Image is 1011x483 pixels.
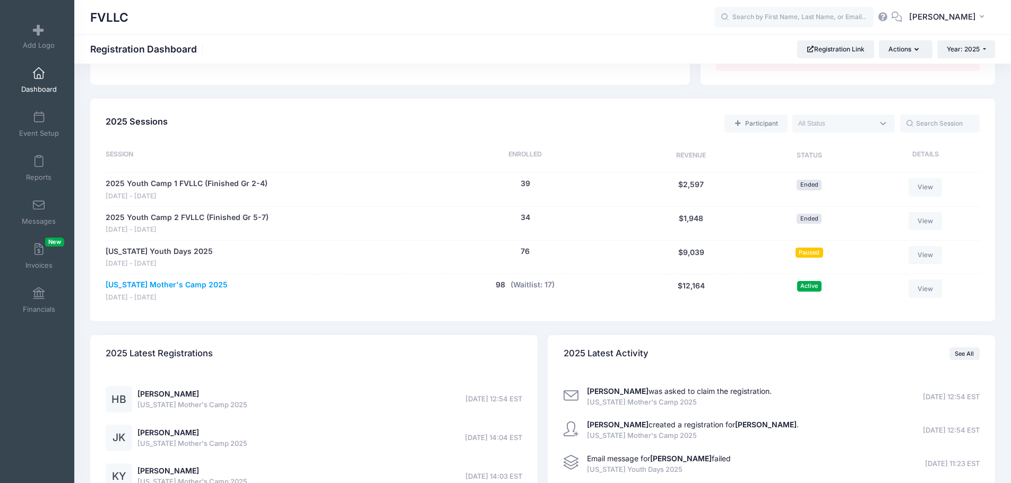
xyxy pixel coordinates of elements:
a: See All [949,347,980,360]
a: [PERSON_NAME] [137,428,199,437]
a: InvoicesNew [14,238,64,275]
span: Invoices [25,261,53,270]
a: [PERSON_NAME]was asked to claim the registration. [587,387,772,396]
button: Year: 2025 [937,40,995,58]
div: JK [106,425,132,451]
div: Status [753,150,866,162]
input: Search Session [900,115,980,133]
button: 39 [521,178,530,189]
a: Event Setup [14,106,64,143]
span: [US_STATE] Youth Days 2025 [587,464,731,475]
div: $2,597 [630,178,753,201]
a: View [909,279,943,297]
a: KY [106,472,132,481]
strong: [PERSON_NAME] [587,420,649,429]
a: 2025 Youth Camp 1 FVLLC (Finished Gr 2-4) [106,178,267,189]
span: [DATE] - [DATE] [106,191,267,201]
div: Session [106,150,420,162]
span: Event Setup [19,129,59,138]
div: HB [106,386,132,412]
button: Actions [879,40,932,58]
span: Email message for failed [587,454,731,463]
button: 76 [521,246,530,257]
div: $1,948 [630,212,753,235]
span: [DATE] - [DATE] [106,225,269,235]
span: [DATE] 11:23 EST [925,459,980,469]
h1: Registration Dashboard [90,43,206,55]
button: (Waitlist: 17) [511,279,555,291]
span: Year: 2025 [947,45,980,53]
button: [PERSON_NAME] [902,5,995,30]
a: [PERSON_NAME] [137,466,199,475]
a: Reports [14,150,64,187]
a: HB [106,396,132,405]
div: $9,039 [630,246,753,269]
span: [DATE] 12:54 EST [923,425,980,436]
span: Ended [797,214,822,224]
span: [US_STATE] Mother's Camp 2025 [587,397,772,408]
span: [DATE] - [DATE] [106,293,228,303]
span: [DATE] 12:54 EST [465,394,522,405]
span: New [45,238,64,247]
a: [PERSON_NAME]created a registration for[PERSON_NAME]. [587,420,799,429]
a: 2025 Youth Camp 2 FVLLC (Finished Gr 5-7) [106,212,269,223]
span: [US_STATE] Mother's Camp 2025 [587,431,799,441]
strong: [PERSON_NAME] [650,454,712,463]
a: View [909,178,943,196]
a: [US_STATE] Youth Days 2025 [106,246,213,257]
h4: 2025 Latest Activity [564,339,649,369]
span: [US_STATE] Mother's Camp 2025 [137,438,247,449]
span: [DATE] 14:03 EST [465,471,522,482]
div: Enrolled [420,150,630,162]
span: [US_STATE] Mother's Camp 2025 [137,400,247,410]
a: Financials [14,282,64,319]
span: Active [797,281,822,291]
span: [PERSON_NAME] [909,11,976,23]
span: Financials [23,305,55,314]
span: Reports [26,173,51,182]
a: JK [106,434,132,443]
button: 34 [521,212,530,223]
span: 2025 Sessions [106,116,168,127]
span: Dashboard [21,85,57,94]
input: Search by First Name, Last Name, or Email... [714,7,874,28]
a: Add Logo [14,17,64,55]
h4: 2025 Latest Registrations [106,339,213,369]
span: Messages [22,217,56,226]
span: Add Logo [23,41,55,50]
div: Revenue [630,150,753,162]
a: Registration Link [797,40,874,58]
button: 98 [496,279,505,291]
a: View [909,246,943,264]
a: [US_STATE] Mother's Camp 2025 [106,279,228,291]
strong: [PERSON_NAME] [587,387,649,396]
a: Messages [14,194,64,231]
span: [DATE] 12:54 EST [923,392,980,402]
h1: FVLLC [90,5,128,30]
a: Dashboard [14,62,64,99]
a: [PERSON_NAME] [137,389,199,398]
span: Paused [796,248,823,258]
a: Add a new manual registration [724,115,787,133]
div: Details [866,150,980,162]
span: [DATE] 14:04 EST [465,433,522,443]
a: View [909,212,943,230]
span: [DATE] - [DATE] [106,259,213,269]
strong: [PERSON_NAME] [735,420,797,429]
div: $12,164 [630,279,753,302]
span: Ended [797,180,822,190]
textarea: Search [798,119,874,128]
